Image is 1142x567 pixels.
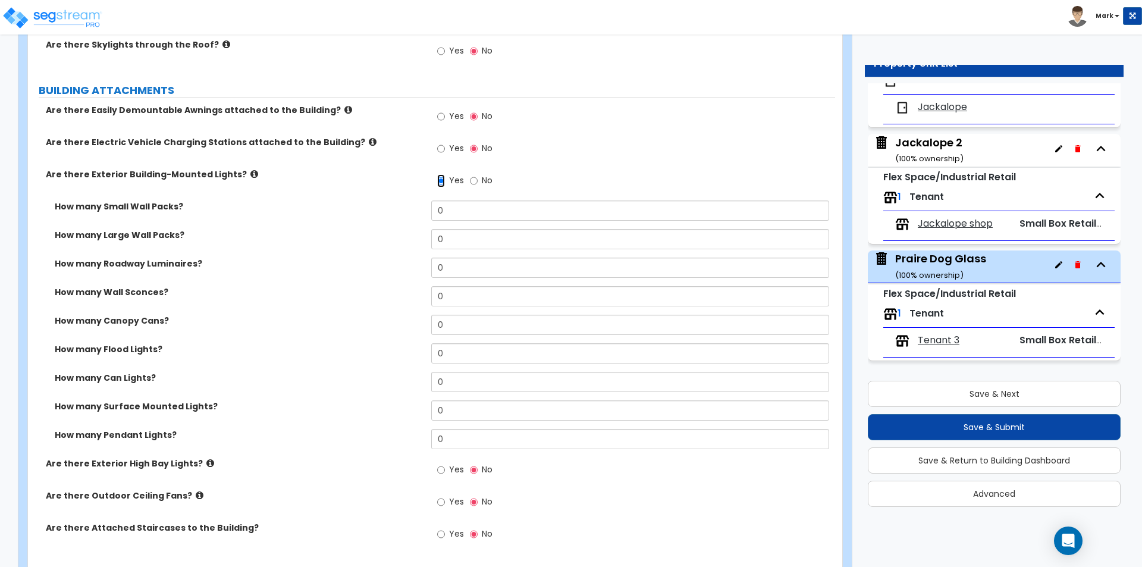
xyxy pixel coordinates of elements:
[909,190,944,203] span: Tenant
[898,306,901,320] span: 1
[874,251,889,267] img: building.svg
[874,135,964,165] span: Jackalope 2
[39,83,835,98] label: BUILDING ATTACHMENTS
[874,135,889,151] img: building.svg
[46,136,422,148] label: Are there Electric Vehicle Charging Stations attached to the Building?
[437,463,445,477] input: Yes
[482,463,492,475] span: No
[482,110,492,122] span: No
[449,110,464,122] span: Yes
[449,528,464,540] span: Yes
[482,528,492,540] span: No
[895,251,986,281] div: Praire Dog Glass
[55,343,422,355] label: How many Flood Lights?
[449,496,464,508] span: Yes
[1067,6,1088,27] img: avatar.png
[470,110,478,123] input: No
[470,496,478,509] input: No
[437,174,445,187] input: Yes
[46,490,422,502] label: Are there Outdoor Ceiling Fans?
[895,334,909,348] img: tenants.png
[437,142,445,155] input: Yes
[206,459,214,468] i: click for more info!
[909,306,944,320] span: Tenant
[437,496,445,509] input: Yes
[55,400,422,412] label: How many Surface Mounted Lights?
[918,217,993,231] span: Jackalope shop
[883,190,898,205] img: tenants.png
[2,6,103,30] img: logo_pro_r.png
[55,429,422,441] label: How many Pendant Lights?
[874,251,986,281] span: Praire Dog Glass
[895,101,909,115] img: door.png
[437,110,445,123] input: Yes
[55,258,422,270] label: How many Roadway Luminaires?
[344,105,352,114] i: click for more info!
[449,142,464,154] span: Yes
[482,142,492,154] span: No
[883,287,1016,300] small: Flex Space/Industrial Retail
[369,137,377,146] i: click for more info!
[482,45,492,57] span: No
[482,174,492,186] span: No
[1019,333,1133,347] span: Small Box Retail Tenant
[55,201,422,212] label: How many Small Wall Packs?
[482,496,492,508] span: No
[55,315,422,327] label: How many Canopy Cans?
[46,39,422,51] label: Are there Skylights through the Roof?
[449,45,464,57] span: Yes
[46,458,422,469] label: Are there Exterior High Bay Lights?
[55,286,422,298] label: How many Wall Sconces?
[895,135,964,165] div: Jackalope 2
[883,170,1016,184] small: Flex Space/Industrial Retail
[46,104,422,116] label: Are there Easily Demountable Awnings attached to the Building?
[883,307,898,321] img: tenants.png
[437,528,445,541] input: Yes
[895,153,964,164] small: ( 100 % ownership)
[470,142,478,155] input: No
[895,270,964,281] small: ( 100 % ownership)
[898,73,901,87] span: 1
[868,447,1121,474] button: Save & Return to Building Dashboard
[918,334,959,347] span: Tenant 3
[250,170,258,178] i: click for more info!
[449,463,464,475] span: Yes
[46,168,422,180] label: Are there Exterior Building-Mounted Lights?
[470,463,478,477] input: No
[1054,527,1083,555] div: Open Intercom Messenger
[222,40,230,49] i: click for more info!
[909,73,1035,87] span: Office Warehouse Tenant
[895,217,909,231] img: tenants.png
[898,190,901,203] span: 1
[437,45,445,58] input: Yes
[1096,11,1113,20] b: Mark
[55,372,422,384] label: How many Can Lights?
[470,45,478,58] input: No
[46,522,422,534] label: Are there Attached Staircases to the Building?
[449,174,464,186] span: Yes
[868,381,1121,407] button: Save & Next
[868,414,1121,440] button: Save & Submit
[470,174,478,187] input: No
[918,101,967,114] span: Jackalope
[196,491,203,500] i: click for more info!
[470,528,478,541] input: No
[1019,217,1133,230] span: Small Box Retail Tenant
[868,481,1121,507] button: Advanced
[55,229,422,241] label: How many Large Wall Packs?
